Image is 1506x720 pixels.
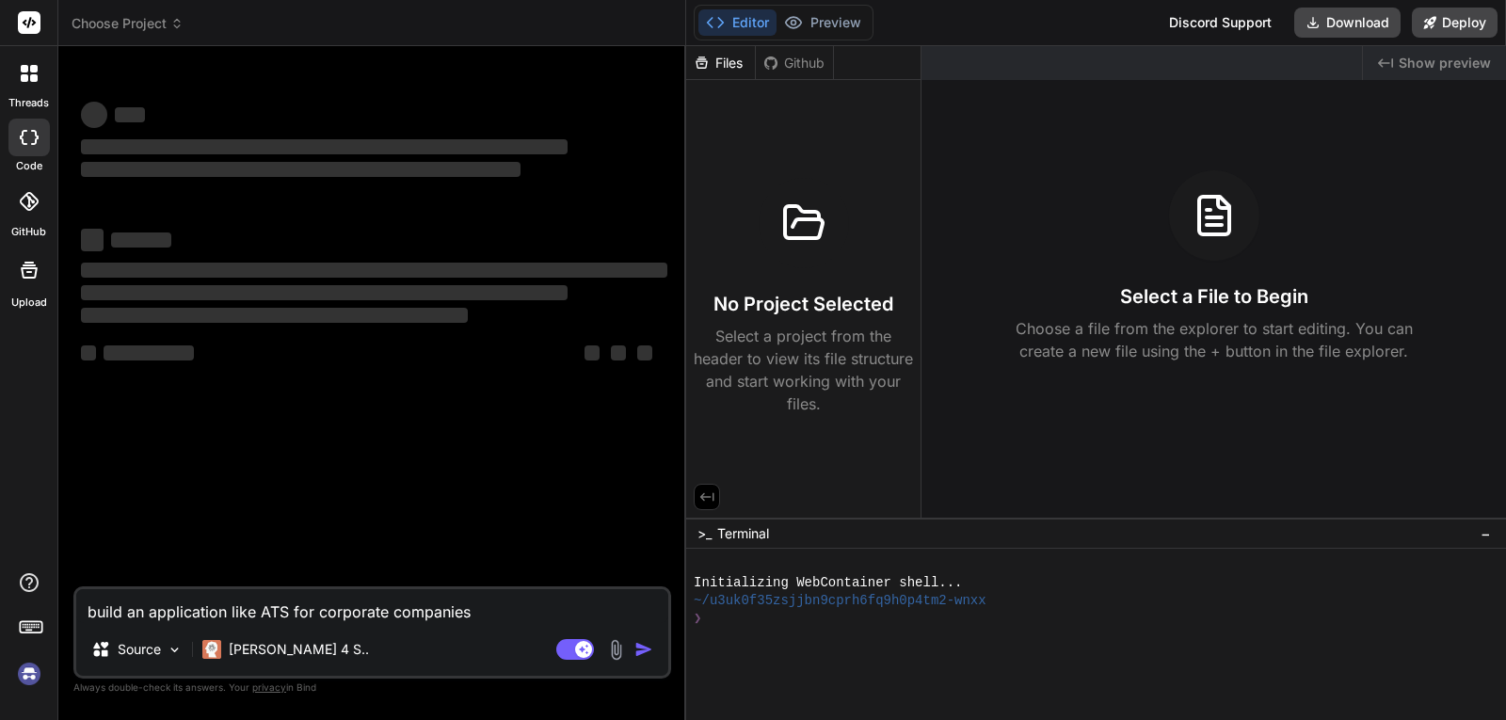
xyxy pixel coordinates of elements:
[694,325,913,415] p: Select a project from the header to view its file structure and start working with your files.
[756,54,833,72] div: Github
[202,640,221,659] img: Claude 4 Sonnet
[717,524,769,543] span: Terminal
[81,139,568,154] span: ‌
[1481,524,1491,543] span: −
[13,658,45,690] img: signin
[16,158,42,174] label: code
[694,610,703,628] span: ❯
[777,9,869,36] button: Preview
[605,639,627,661] img: attachment
[11,224,46,240] label: GitHub
[118,640,161,659] p: Source
[1477,519,1495,549] button: −
[1003,317,1425,362] p: Choose a file from the explorer to start editing. You can create a new file using the + button in...
[81,308,468,323] span: ‌
[111,232,171,248] span: ‌
[229,640,369,659] p: [PERSON_NAME] 4 S..
[81,162,521,177] span: ‌
[81,285,568,300] span: ‌
[76,589,668,623] textarea: build an application like ATS for corporate companies
[167,642,183,658] img: Pick Models
[1294,8,1401,38] button: Download
[694,592,986,610] span: ~/u3uk0f35zsjjbn9cprh6fq9h0p4tm2-wnxx
[81,345,96,360] span: ‌
[713,291,893,317] h3: No Project Selected
[81,263,667,278] span: ‌
[8,95,49,111] label: threads
[1120,283,1308,310] h3: Select a File to Begin
[1399,54,1491,72] span: Show preview
[694,574,962,592] span: Initializing WebContainer shell...
[634,640,653,659] img: icon
[1158,8,1283,38] div: Discord Support
[686,54,755,72] div: Files
[585,345,600,360] span: ‌
[611,345,626,360] span: ‌
[81,229,104,251] span: ‌
[81,102,107,128] span: ‌
[73,679,671,696] p: Always double-check its answers. Your in Bind
[698,9,777,36] button: Editor
[115,107,145,122] span: ‌
[1412,8,1498,38] button: Deploy
[637,345,652,360] span: ‌
[697,524,712,543] span: >_
[104,345,194,360] span: ‌
[11,295,47,311] label: Upload
[252,681,286,693] span: privacy
[72,14,184,33] span: Choose Project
